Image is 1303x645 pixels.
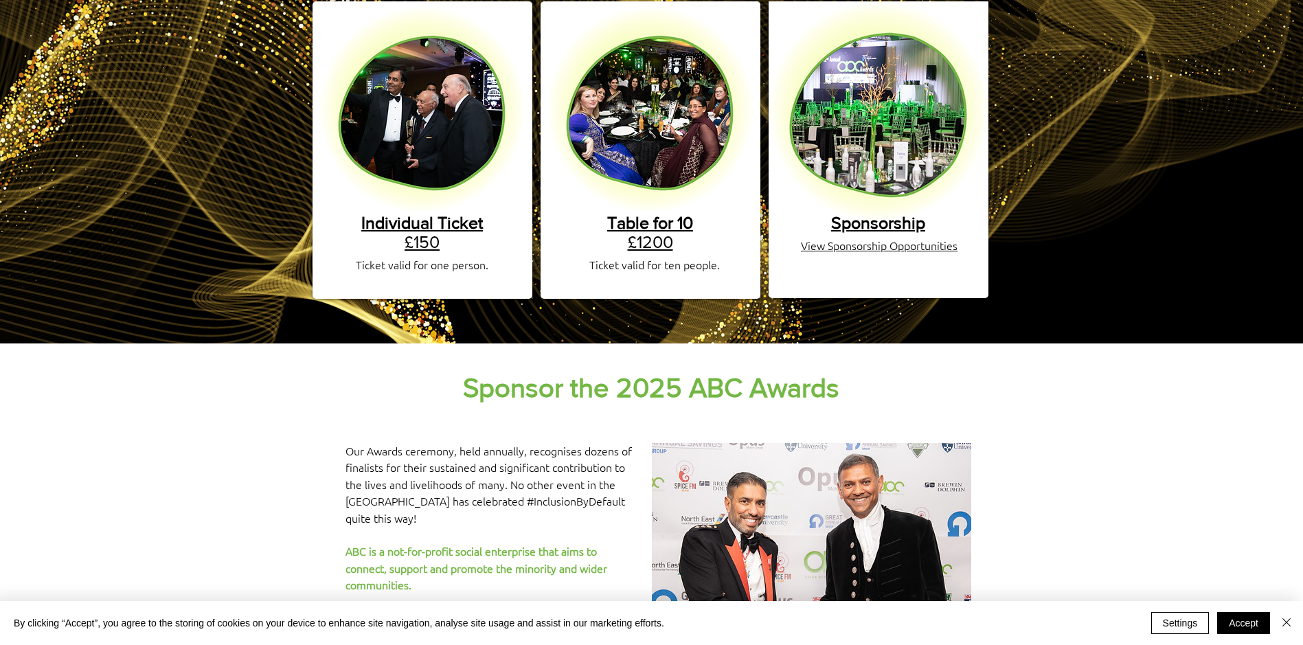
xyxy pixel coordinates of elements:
[319,6,525,213] img: single ticket.png
[356,257,488,272] span: Ticket valid for one person.
[547,6,754,213] img: table ticket.png
[345,543,607,592] span: ABC is a not-for-profit social enterprise that aims to connect, support and promote the minority ...
[345,443,632,525] span: Our Awards ceremony, held annually, recognises dozens of finalists for their sustained and signif...
[1217,612,1270,634] button: Accept
[607,213,693,232] span: Table for 10
[607,213,693,251] a: Table for 10£1200
[1151,612,1210,634] button: Settings
[589,257,720,272] span: Ticket valid for ten people.
[1278,612,1295,634] button: Close
[14,617,664,629] span: By clicking “Accept”, you agree to the storing of cookies on your device to enhance site navigati...
[1278,614,1295,631] img: Close
[361,213,483,251] a: Individual Ticket£150
[769,1,988,221] img: ABC AWARDS WEBSITE BACKGROUND BLOB (1).png
[831,213,925,232] a: Sponsorship
[361,213,483,232] span: Individual Ticket
[801,238,958,253] a: View Sponsorship Opportunities
[463,372,839,403] span: Sponsor the 2025 ABC Awards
